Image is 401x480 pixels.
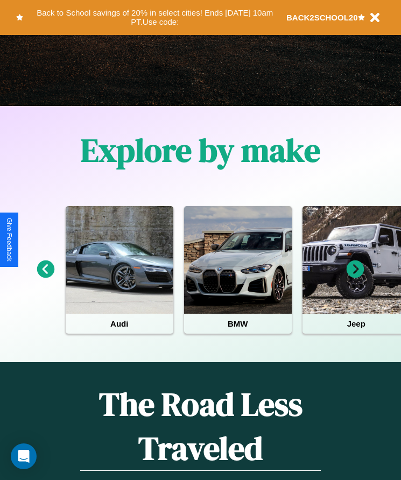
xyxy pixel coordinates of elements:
h1: Explore by make [81,128,320,172]
h1: The Road Less Traveled [80,382,321,471]
div: Give Feedback [5,218,13,262]
h4: BMW [184,314,292,334]
b: BACK2SCHOOL20 [286,13,358,22]
h4: Audi [66,314,173,334]
div: Open Intercom Messenger [11,443,37,469]
button: Back to School savings of 20% in select cities! Ends [DATE] 10am PT.Use code: [23,5,286,30]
